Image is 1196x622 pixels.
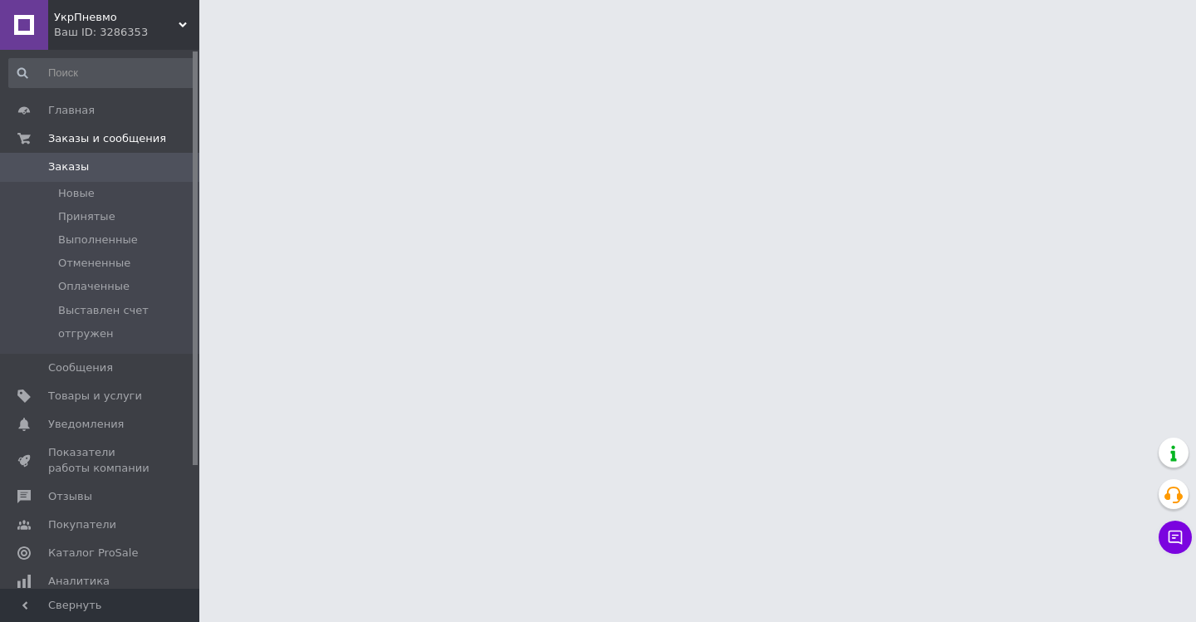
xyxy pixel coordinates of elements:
[54,10,179,25] span: УкрПневмо
[58,303,149,318] span: Выставлен счет
[48,159,89,174] span: Заказы
[48,489,92,504] span: Отзывы
[48,574,110,589] span: Аналитика
[58,186,95,201] span: Новые
[48,445,154,475] span: Показатели работы компании
[48,103,95,118] span: Главная
[8,58,196,88] input: Поиск
[58,209,115,224] span: Принятые
[1159,521,1192,554] button: Чат с покупателем
[48,131,166,146] span: Заказы и сообщения
[48,517,116,532] span: Покупатели
[48,417,124,432] span: Уведомления
[48,546,138,561] span: Каталог ProSale
[58,326,114,341] span: отгружен
[48,389,142,404] span: Товары и услуги
[58,256,130,271] span: Отмененные
[54,25,199,40] div: Ваш ID: 3286353
[58,279,130,294] span: Оплаченные
[48,360,113,375] span: Сообщения
[58,233,138,247] span: Выполненные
